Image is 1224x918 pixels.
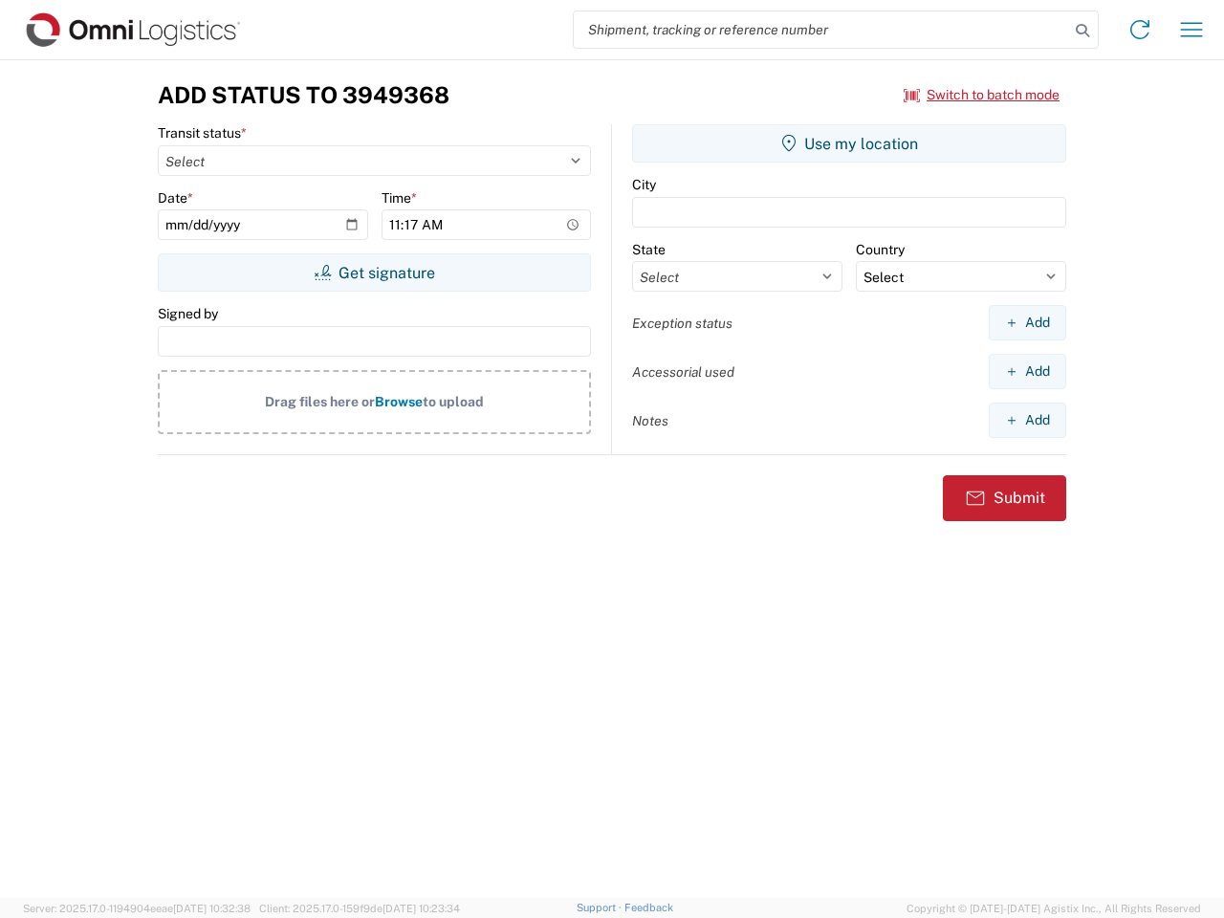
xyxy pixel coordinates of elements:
[989,305,1066,340] button: Add
[632,124,1066,163] button: Use my location
[23,903,251,914] span: Server: 2025.17.0-1194904eeae
[158,253,591,292] button: Get signature
[632,241,666,258] label: State
[989,354,1066,389] button: Add
[158,189,193,207] label: Date
[856,241,905,258] label: Country
[158,124,247,142] label: Transit status
[907,900,1201,917] span: Copyright © [DATE]-[DATE] Agistix Inc., All Rights Reserved
[158,305,218,322] label: Signed by
[375,394,423,409] span: Browse
[574,11,1069,48] input: Shipment, tracking or reference number
[943,475,1066,521] button: Submit
[265,394,375,409] span: Drag files here or
[382,903,460,914] span: [DATE] 10:23:34
[989,403,1066,438] button: Add
[423,394,484,409] span: to upload
[904,79,1060,111] button: Switch to batch mode
[158,81,449,109] h3: Add Status to 3949368
[632,412,668,429] label: Notes
[624,902,673,913] a: Feedback
[173,903,251,914] span: [DATE] 10:32:38
[632,315,732,332] label: Exception status
[577,902,624,913] a: Support
[382,189,417,207] label: Time
[632,363,734,381] label: Accessorial used
[632,176,656,193] label: City
[259,903,460,914] span: Client: 2025.17.0-159f9de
